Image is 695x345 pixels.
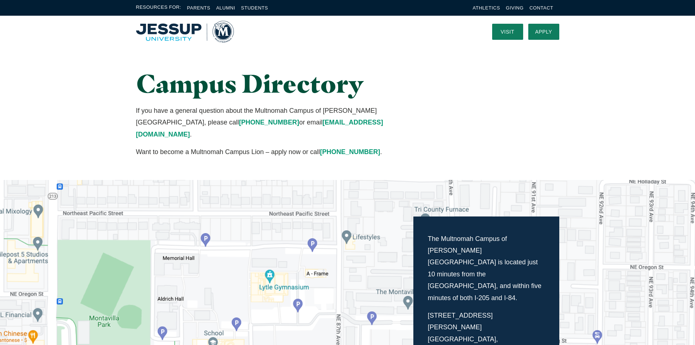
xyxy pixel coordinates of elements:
a: Students [241,5,268,11]
span: Resources For: [136,4,181,12]
h1: Campus Directory [136,69,414,97]
a: [EMAIL_ADDRESS][DOMAIN_NAME] [136,119,383,138]
a: Athletics [473,5,500,11]
a: Giving [506,5,524,11]
p: The Multnomah Campus of [PERSON_NAME][GEOGRAPHIC_DATA] is located just 10 minutes from the [GEOGR... [428,233,545,304]
a: Contact [529,5,553,11]
img: Multnomah University Logo [136,21,234,43]
a: Parents [187,5,211,11]
a: [PHONE_NUMBER] [239,119,299,126]
a: Alumni [216,5,235,11]
a: Apply [528,24,559,40]
a: Home [136,21,234,43]
a: Visit [492,24,523,40]
a: [PHONE_NUMBER] [320,148,380,156]
p: Want to become a Multnomah Campus Lion – apply now or call . [136,146,414,158]
p: If you have a general question about the Multnomah Campus of [PERSON_NAME][GEOGRAPHIC_DATA], plea... [136,105,414,140]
